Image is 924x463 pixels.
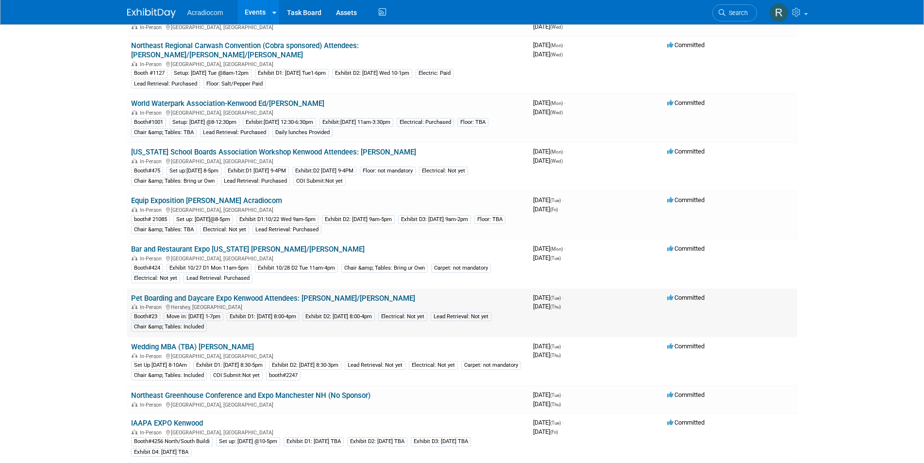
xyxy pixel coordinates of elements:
[131,128,197,137] div: Chair &amp; Tables: TBA
[397,118,454,127] div: Electrical: Purchased
[533,400,561,408] span: [DATE]
[236,215,319,224] div: Exhibit D1:10/22 Wed 9am-5pm
[131,419,203,428] a: IAAPA EXPO Kenwood
[550,158,563,164] span: (Wed)
[131,303,525,310] div: Hershey, [GEOGRAPHIC_DATA]
[131,361,190,370] div: Set Up [DATE] 8-10Am
[140,256,165,262] span: In-Person
[187,9,223,17] span: Acradiocom
[132,402,137,407] img: In-Person Event
[131,60,525,68] div: [GEOGRAPHIC_DATA], [GEOGRAPHIC_DATA]
[562,419,564,426] span: -
[131,206,525,213] div: [GEOGRAPHIC_DATA], [GEOGRAPHIC_DATA]
[200,225,249,234] div: Electrical: Not yet
[131,428,525,436] div: [GEOGRAPHIC_DATA], [GEOGRAPHIC_DATA]
[667,245,705,252] span: Committed
[131,343,254,351] a: Wedding MBA (TBA) [PERSON_NAME]
[131,352,525,360] div: [GEOGRAPHIC_DATA], [GEOGRAPHIC_DATA]
[140,158,165,165] span: In-Person
[221,177,290,186] div: Lead Retrieval: Purchased
[332,69,412,78] div: Exhibit D2: [DATE] Wed 10-1pm
[131,274,180,283] div: Electrical: Not yet
[533,148,566,155] span: [DATE]
[667,343,705,350] span: Committed
[550,246,563,252] span: (Mon)
[131,177,218,186] div: Chair &amp; Tables: Bring ur Own
[131,80,200,88] div: Lead Retrieval: Purchased
[131,41,359,59] a: Northeast Regional Carwash Convention (Cobra sponsored) Attendees: [PERSON_NAME]/[PERSON_NAME]/[P...
[193,361,266,370] div: Exhibit D1: [DATE] 8:30-5pm
[712,4,757,21] a: Search
[131,400,525,408] div: [GEOGRAPHIC_DATA], [GEOGRAPHIC_DATA]
[533,391,564,398] span: [DATE]
[131,245,365,254] a: Bar and Restaurant Expo [US_STATE] [PERSON_NAME]/[PERSON_NAME]
[550,344,561,349] span: (Tue)
[533,108,563,116] span: [DATE]
[169,118,239,127] div: Setup: [DATE] @8-12:30pm
[131,215,170,224] div: booth# 21085
[171,69,252,78] div: Setup: [DATE] Tue @8am-12pm
[252,225,321,234] div: Lead Retrieval: Purchased
[550,149,563,154] span: (Mon)
[132,256,137,260] img: In-Person Event
[131,294,415,303] a: Pet Boarding and Daycare Expo Kenwood Attendees: [PERSON_NAME]/[PERSON_NAME]
[132,158,137,163] img: In-Person Event
[140,353,165,360] span: In-Person
[292,167,356,175] div: Exhibit:D2 [DATE] 9-4PM
[131,118,166,127] div: Booth#1001
[419,167,468,175] div: Electrical: Not yet
[564,148,566,155] span: -
[131,264,163,273] div: Booth#424
[132,353,137,358] img: In-Person Event
[533,351,561,359] span: [DATE]
[564,41,566,49] span: -
[173,215,233,224] div: Set up: [DATE]@8-5pm
[184,274,252,283] div: Lead Retrieval: Purchased
[533,206,558,213] span: [DATE]
[533,303,561,310] span: [DATE]
[431,264,491,273] div: Carpet: not mandatory
[132,304,137,309] img: In-Person Event
[533,245,566,252] span: [DATE]
[562,343,564,350] span: -
[550,304,561,309] span: (Thu)
[269,361,341,370] div: Exhibit D2: [DATE] 8:30-3pm
[131,108,525,116] div: [GEOGRAPHIC_DATA], [GEOGRAPHIC_DATA]
[131,371,207,380] div: Chair &amp; Tables: Included
[272,128,333,137] div: Daily lunches Provided
[131,391,370,400] a: Northeast Greenhouse Conference and Expo Manchester NH (No Sponsor)
[378,312,427,321] div: Electrical: Not yet
[216,437,280,446] div: Set up: [DATE] @10-5pm
[360,167,416,175] div: Floor: not mandatory
[347,437,407,446] div: Exhibit D2: [DATE] TBA
[533,23,563,30] span: [DATE]
[131,437,213,446] div: Booth#4256 North/South Buildi
[140,61,165,68] span: In-Person
[266,371,301,380] div: booth#2247
[667,148,705,155] span: Committed
[243,118,316,127] div: Exhibit:[DATE] 12:30-6:30pm
[667,41,705,49] span: Committed
[550,101,563,106] span: (Mon)
[667,196,705,204] span: Committed
[533,294,564,301] span: [DATE]
[140,207,165,213] span: In-Person
[667,99,705,106] span: Committed
[457,118,488,127] div: Floor: TBA
[322,215,395,224] div: Exhibit D2: [DATE] 9am-5pm
[132,61,137,66] img: In-Person Event
[227,312,299,321] div: Exhibit D1: [DATE] 8:00-4pm
[533,41,566,49] span: [DATE]
[225,167,289,175] div: Exhibit:D1 [DATE] 9-4PM
[132,207,137,212] img: In-Person Event
[284,437,344,446] div: Exhibit D1: [DATE] TBA
[550,353,561,358] span: (Thu)
[140,24,165,31] span: In-Person
[131,148,416,156] a: [US_STATE] School Boards Association Workshop Kenwood Attendees: [PERSON_NAME]
[550,52,563,57] span: (Wed)
[319,118,393,127] div: Exhibit:[DATE] 11am-3:30pm
[533,254,561,261] span: [DATE]
[341,264,428,273] div: Chair &amp; Tables: Bring ur Own
[550,24,563,30] span: (Wed)
[533,51,563,58] span: [DATE]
